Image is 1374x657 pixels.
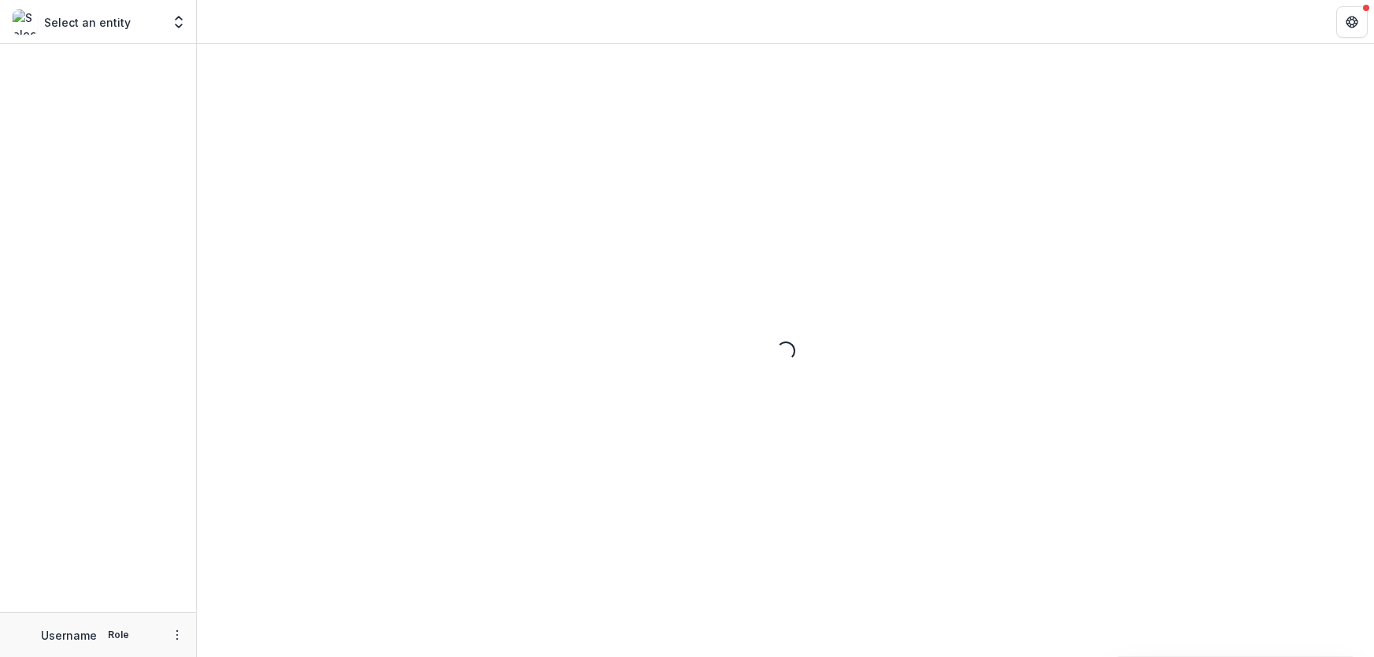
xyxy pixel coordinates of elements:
p: Role [103,628,134,642]
button: More [168,626,187,644]
img: Select an entity [13,9,38,35]
button: Get Help [1336,6,1368,38]
p: Select an entity [44,14,131,31]
button: Open entity switcher [168,6,190,38]
p: Username [41,627,97,644]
